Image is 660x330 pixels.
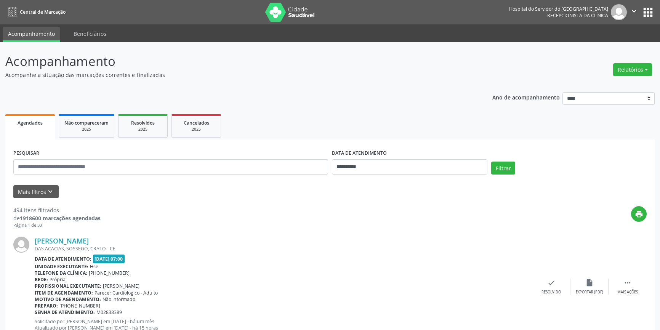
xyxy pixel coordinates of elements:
[509,6,608,12] div: Hospital do Servidor do [GEOGRAPHIC_DATA]
[103,283,139,289] span: [PERSON_NAME]
[177,127,215,132] div: 2025
[124,127,162,132] div: 2025
[103,296,135,303] span: Não informado
[89,270,130,276] span: [PHONE_NUMBER]
[13,147,39,159] label: PESQUISAR
[96,309,122,316] span: M02838389
[13,185,59,199] button: Mais filtroskeyboard_arrow_down
[635,210,643,218] i: print
[131,120,155,126] span: Resolvidos
[3,27,60,42] a: Acompanhamento
[5,6,66,18] a: Central de Marcação
[64,120,109,126] span: Não compareceram
[35,270,87,276] b: Telefone da clínica:
[13,237,29,253] img: img
[35,237,89,245] a: [PERSON_NAME]
[68,27,112,40] a: Beneficiários
[93,255,125,263] span: [DATE] 07:00
[184,120,209,126] span: Cancelados
[90,263,98,270] span: Hse
[627,4,641,20] button: 
[617,290,638,295] div: Mais ações
[332,147,387,159] label: DATA DE ATENDIMENTO
[59,303,100,309] span: [PHONE_NUMBER]
[35,290,93,296] b: Item de agendamento:
[541,290,561,295] div: Resolvido
[492,92,560,102] p: Ano de acompanhamento
[35,263,88,270] b: Unidade executante:
[5,52,460,71] p: Acompanhamento
[35,283,101,289] b: Profissional executante:
[35,296,101,303] b: Motivo de agendamento:
[630,7,638,15] i: 
[631,206,647,222] button: print
[491,162,515,175] button: Filtrar
[13,222,101,229] div: Página 1 de 33
[547,12,608,19] span: Recepcionista da clínica
[13,206,101,214] div: 494 itens filtrados
[35,245,532,252] div: DAS ACACIAS, SOSSEGO, CRATO - CE
[35,303,58,309] b: Preparo:
[585,279,594,287] i: insert_drive_file
[576,290,603,295] div: Exportar (PDF)
[35,309,95,316] b: Senha de atendimento:
[95,290,158,296] span: Parecer Cardiologico - Adulto
[20,9,66,15] span: Central de Marcação
[5,71,460,79] p: Acompanhe a situação das marcações correntes e finalizadas
[611,4,627,20] img: img
[35,256,91,262] b: Data de atendimento:
[35,276,48,283] b: Rede:
[18,120,43,126] span: Agendados
[50,276,66,283] span: Própria
[46,187,54,196] i: keyboard_arrow_down
[13,214,101,222] div: de
[547,279,556,287] i: check
[613,63,652,76] button: Relatórios
[641,6,655,19] button: apps
[623,279,632,287] i: 
[64,127,109,132] div: 2025
[20,215,101,222] strong: 1918600 marcações agendadas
